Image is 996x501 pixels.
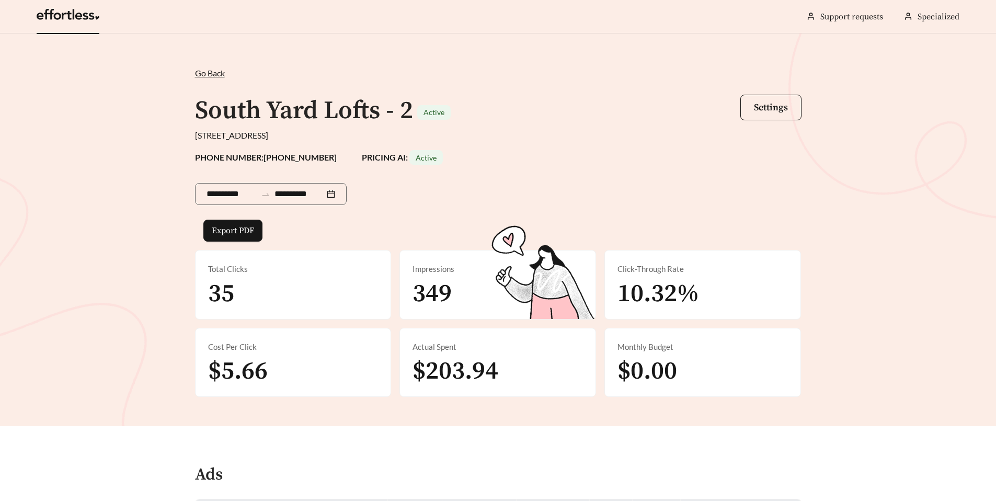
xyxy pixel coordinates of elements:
[208,263,379,275] div: Total Clicks
[413,341,583,353] div: Actual Spent
[208,341,379,353] div: Cost Per Click
[413,356,498,387] span: $203.94
[754,101,788,113] span: Settings
[617,263,788,275] div: Click-Through Rate
[208,356,268,387] span: $5.66
[820,12,883,22] a: Support requests
[195,68,225,78] span: Go Back
[208,278,234,310] span: 35
[203,220,262,242] button: Export PDF
[362,152,443,162] strong: PRICING AI:
[413,278,452,310] span: 349
[918,12,959,22] span: Specialized
[617,278,699,310] span: 10.32%
[212,224,254,237] span: Export PDF
[416,153,437,162] span: Active
[195,152,337,162] strong: PHONE NUMBER: [PHONE_NUMBER]
[413,263,583,275] div: Impressions
[261,190,270,199] span: swap-right
[195,466,223,484] h4: Ads
[740,95,802,120] button: Settings
[617,356,677,387] span: $0.00
[195,129,802,142] div: [STREET_ADDRESS]
[617,341,788,353] div: Monthly Budget
[423,108,444,117] span: Active
[261,189,270,199] span: to
[195,95,413,127] h1: South Yard Lofts - 2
